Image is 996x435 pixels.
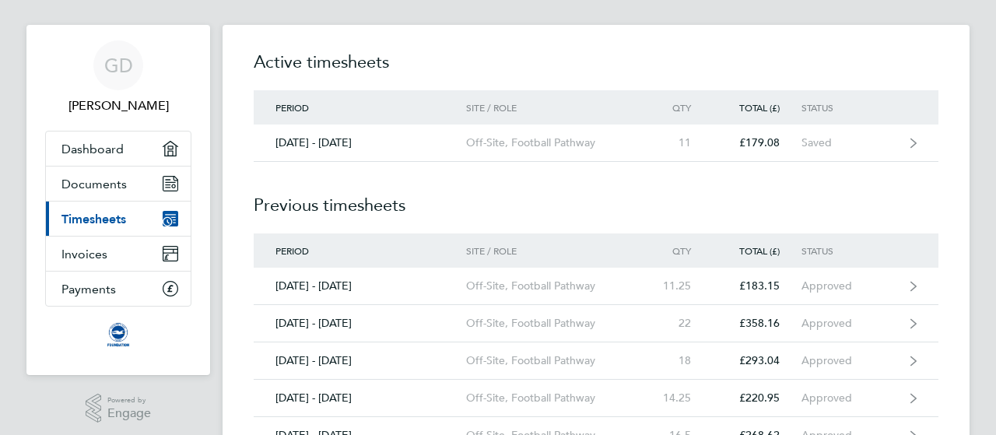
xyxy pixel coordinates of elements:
[713,102,801,113] div: Total (£)
[801,245,897,256] div: Status
[644,317,713,330] div: 22
[61,282,116,296] span: Payments
[466,317,644,330] div: Off-Site, Football Pathway
[254,305,938,342] a: [DATE] - [DATE]Off-Site, Football Pathway22£358.16Approved
[45,322,191,347] a: Go to home page
[26,25,210,375] nav: Main navigation
[46,202,191,236] a: Timesheets
[254,279,466,293] div: [DATE] - [DATE]
[466,391,644,405] div: Off-Site, Football Pathway
[713,354,801,367] div: £293.04
[801,317,897,330] div: Approved
[466,279,644,293] div: Off-Site, Football Pathway
[644,391,713,405] div: 14.25
[61,142,124,156] span: Dashboard
[713,279,801,293] div: £183.15
[713,391,801,405] div: £220.95
[713,317,801,330] div: £358.16
[801,136,897,149] div: Saved
[46,132,191,166] a: Dashboard
[466,354,644,367] div: Off-Site, Football Pathway
[107,394,151,407] span: Powered by
[254,354,466,367] div: [DATE] - [DATE]
[254,162,938,233] h2: Previous timesheets
[466,245,644,256] div: Site / Role
[104,55,133,75] span: GD
[713,245,801,256] div: Total (£)
[107,407,151,420] span: Engage
[801,102,897,113] div: Status
[254,380,938,417] a: [DATE] - [DATE]Off-Site, Football Pathway14.25£220.95Approved
[254,342,938,380] a: [DATE] - [DATE]Off-Site, Football Pathway18£293.04Approved
[254,268,938,305] a: [DATE] - [DATE]Off-Site, Football Pathway11.25£183.15Approved
[801,354,897,367] div: Approved
[254,391,466,405] div: [DATE] - [DATE]
[466,136,644,149] div: Off-Site, Football Pathway
[801,279,897,293] div: Approved
[46,167,191,201] a: Documents
[644,245,713,256] div: Qty
[644,279,713,293] div: 11.25
[106,322,131,347] img: albioninthecommunity-logo-retina.png
[275,101,309,114] span: Period
[713,136,801,149] div: £179.08
[45,96,191,115] span: Graham Draper
[644,136,713,149] div: 11
[254,50,938,90] h2: Active timesheets
[61,177,127,191] span: Documents
[61,247,107,261] span: Invoices
[466,102,644,113] div: Site / Role
[254,136,466,149] div: [DATE] - [DATE]
[254,125,938,162] a: [DATE] - [DATE]Off-Site, Football Pathway11£179.08Saved
[86,394,152,423] a: Powered byEngage
[46,272,191,306] a: Payments
[45,40,191,115] a: GD[PERSON_NAME]
[254,317,466,330] div: [DATE] - [DATE]
[644,354,713,367] div: 18
[801,391,897,405] div: Approved
[644,102,713,113] div: Qty
[61,212,126,226] span: Timesheets
[46,237,191,271] a: Invoices
[275,244,309,257] span: Period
